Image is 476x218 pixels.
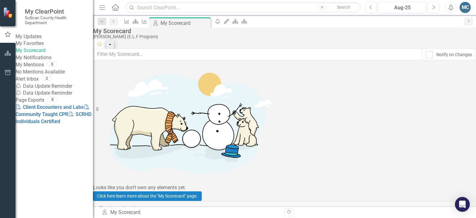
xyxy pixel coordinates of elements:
[47,97,57,102] div: 8
[93,60,279,184] img: Getting started
[337,5,350,10] span: Search
[15,76,39,83] a: Alert Inbox
[93,191,202,201] a: Click here learn more about the "My Scorecard" page.
[15,90,93,97] div: Data Update Reminder
[93,184,476,191] div: Looks like you don't own any elements yet.
[378,2,426,13] button: Aug-25
[436,51,472,58] div: Notify on Changes
[460,2,471,13] button: MC
[93,49,422,60] input: Filter My Scorecard...
[15,111,91,124] a: SCRHD Individuals Certified
[15,33,93,40] a: My Updates
[99,205,469,212] div: Employee Health
[15,83,93,90] div: Data Update Reminder
[15,104,84,110] a: Client Encounters and Labs
[15,54,93,61] a: My Notifications
[455,197,470,212] div: Open Intercom Messenger
[15,69,93,76] div: No Mentions Available
[47,62,57,67] div: 0
[15,61,44,69] a: My Mentions
[93,28,473,34] div: My Scorecard
[15,97,44,104] a: Page Exports
[126,2,360,13] input: Search ClearPoint...
[25,15,87,25] small: Sullivan County Health Department
[42,76,52,81] div: 2
[328,3,359,12] button: Search
[15,104,90,117] a: Community Taught CPR
[25,8,87,15] span: My ClearPoint
[102,209,280,216] div: My Scorecard
[15,47,93,54] a: My Scorecard
[161,19,209,27] div: My Scorecard
[3,7,14,18] img: ClearPoint Strategy
[381,4,424,11] div: Aug-25
[93,34,473,39] div: [PERSON_NAME] (E.L.F Program)
[15,40,93,47] a: My Favorites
